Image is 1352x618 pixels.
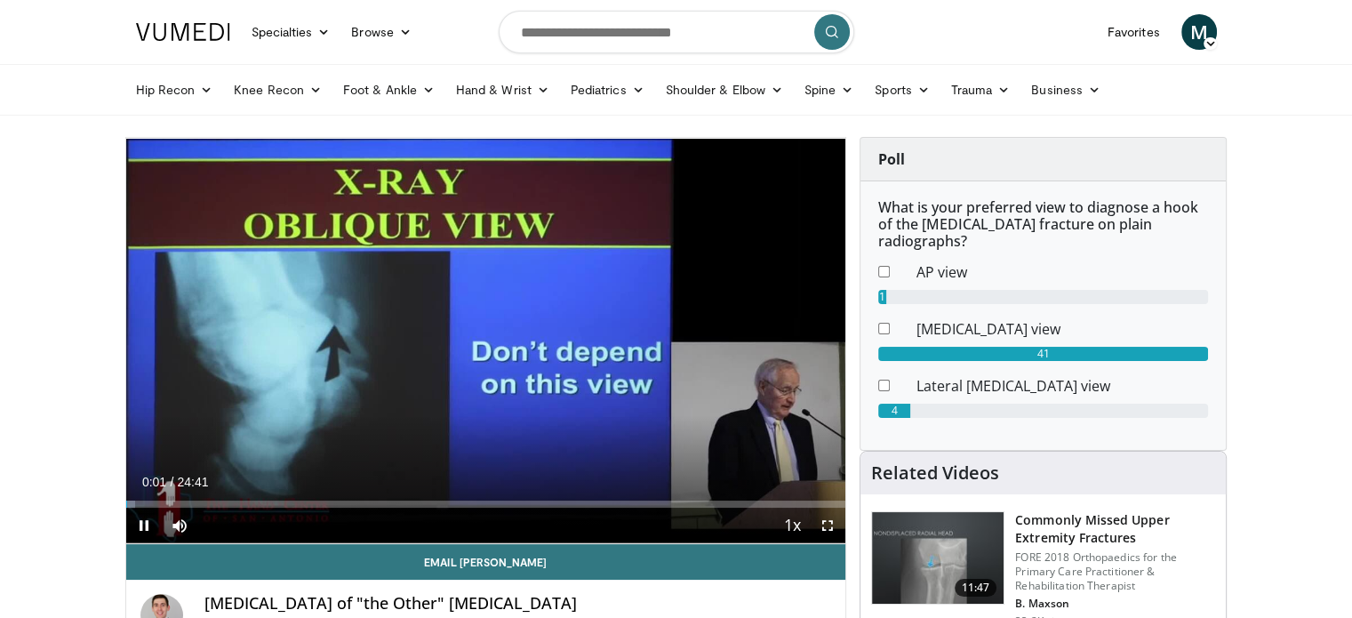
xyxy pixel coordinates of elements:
[223,72,332,108] a: Knee Recon
[872,512,1004,605] img: b2c65235-e098-4cd2-ab0f-914df5e3e270.150x105_q85_crop-smart_upscale.jpg
[871,462,999,484] h4: Related Videos
[162,508,197,543] button: Mute
[878,347,1208,361] div: 41
[878,404,910,418] div: 4
[864,72,940,108] a: Sports
[445,72,560,108] a: Hand & Wrist
[878,290,886,304] div: 1
[142,475,166,489] span: 0:01
[878,199,1208,251] h6: What is your preferred view to diagnose a hook of the [MEDICAL_DATA] fracture on plain radiographs?
[774,508,810,543] button: Playback Rate
[794,72,864,108] a: Spine
[903,375,1221,397] dd: Lateral [MEDICAL_DATA] view
[878,149,905,169] strong: Poll
[1015,597,1215,611] p: B. Maxson
[1015,550,1215,593] p: FORE 2018 Orthopaedics for the Primary Care Practitioner & Rehabilitation Therapist
[126,544,846,580] a: Email [PERSON_NAME]
[177,475,208,489] span: 24:41
[241,14,341,50] a: Specialties
[499,11,854,53] input: Search topics, interventions
[126,501,846,508] div: Progress Bar
[171,475,174,489] span: /
[126,508,162,543] button: Pause
[560,72,655,108] a: Pediatrics
[136,23,230,41] img: VuMedi Logo
[125,72,224,108] a: Hip Recon
[940,72,1021,108] a: Trauma
[126,138,846,544] video-js: Video Player
[1097,14,1171,50] a: Favorites
[1020,72,1111,108] a: Business
[903,261,1221,283] dd: AP view
[955,579,997,597] span: 11:47
[903,318,1221,340] dd: [MEDICAL_DATA] view
[1181,14,1217,50] a: M
[1015,511,1215,547] h3: Commonly Missed Upper Extremity Fractures
[204,594,832,614] h4: [MEDICAL_DATA] of "the Other" [MEDICAL_DATA]
[655,72,794,108] a: Shoulder & Elbow
[332,72,445,108] a: Foot & Ankle
[810,508,845,543] button: Fullscreen
[340,14,422,50] a: Browse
